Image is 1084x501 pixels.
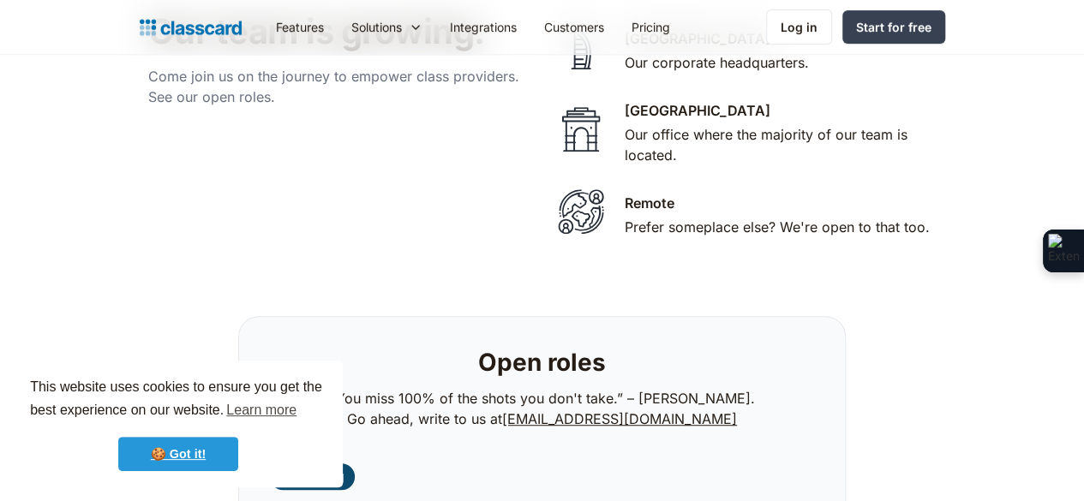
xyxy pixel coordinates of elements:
[224,397,299,423] a: learn more about cookies
[338,8,436,46] div: Solutions
[14,361,343,487] div: cookieconsent
[530,8,618,46] a: Customers
[140,15,242,39] a: home
[625,100,770,121] div: [GEOGRAPHIC_DATA]
[625,217,930,237] div: Prefer someplace else? We're open to that too.
[625,52,809,73] div: Our corporate headquarters.
[330,388,755,429] p: “You miss 100% of the shots you don't take.” – [PERSON_NAME]. Go ahead, write to us at
[436,8,530,46] a: Integrations
[30,377,326,423] span: This website uses cookies to ensure you get the best experience on our website.
[625,193,674,213] div: Remote
[625,124,937,165] div: Our office where the majority of our team is located.
[351,18,402,36] div: Solutions
[842,10,945,44] a: Start for free
[262,8,338,46] a: Features
[502,410,737,427] a: [EMAIL_ADDRESS][DOMAIN_NAME]
[618,8,684,46] a: Pricing
[478,348,606,378] h2: Open roles
[118,437,238,471] a: dismiss cookie message
[856,18,931,36] div: Start for free
[1048,234,1079,268] img: Extension Icon
[148,66,534,107] p: Come join us on the journey to empower class providers. See our open roles.
[781,18,817,36] div: Log in
[766,9,832,45] a: Log in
